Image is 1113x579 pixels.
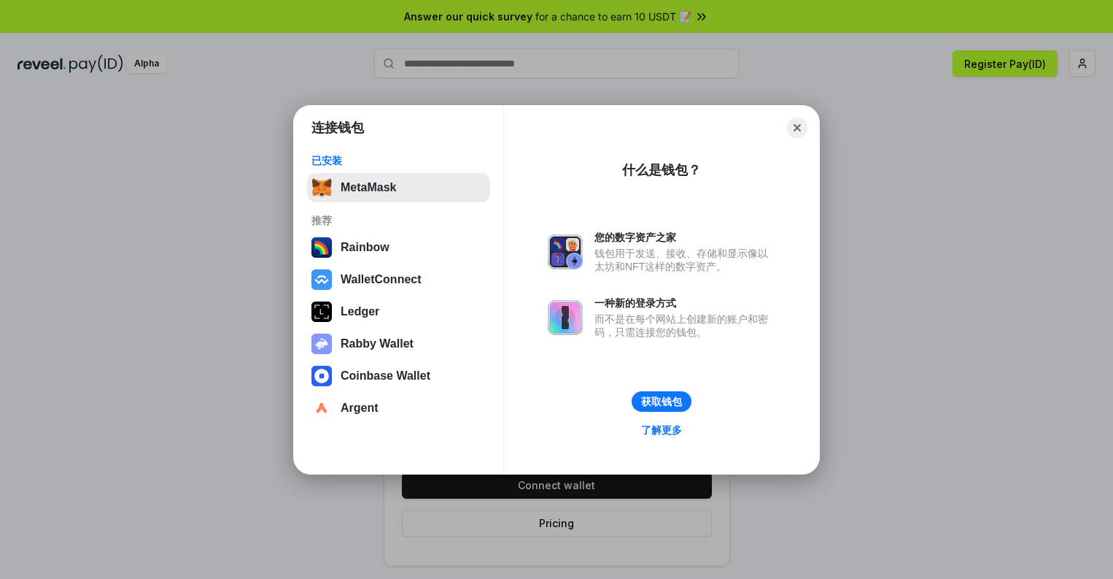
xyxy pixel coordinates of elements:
div: 您的数字资产之家 [594,231,775,244]
div: 了解更多 [641,423,682,437]
div: Argent [341,402,379,415]
div: 推荐 [311,214,486,227]
img: svg+xml,%3Csvg%20width%3D%2228%22%20height%3D%2228%22%20viewBox%3D%220%200%2028%2028%22%20fill%3D... [311,398,332,418]
div: 一种新的登录方式 [594,296,775,310]
div: 什么是钱包？ [622,161,701,179]
a: 了解更多 [632,421,691,440]
div: 获取钱包 [641,395,682,408]
button: Rabby Wallet [307,329,490,358]
div: Coinbase Wallet [341,369,430,383]
button: MetaMask [307,173,490,202]
div: MetaMask [341,181,396,194]
div: Rainbow [341,241,389,254]
div: Rabby Wallet [341,337,414,350]
button: Coinbase Wallet [307,361,490,391]
button: Rainbow [307,233,490,262]
button: Close [787,118,807,138]
h1: 连接钱包 [311,119,364,137]
div: 已安装 [311,154,486,167]
img: svg+xml,%3Csvg%20xmlns%3D%22http%3A%2F%2Fwww.w3.org%2F2000%2Fsvg%22%20fill%3D%22none%22%20viewBox... [548,234,583,269]
img: svg+xml,%3Csvg%20width%3D%2228%22%20height%3D%2228%22%20viewBox%3D%220%200%2028%2028%22%20fill%3D... [311,366,332,386]
img: svg+xml,%3Csvg%20xmlns%3D%22http%3A%2F%2Fwww.w3.org%2F2000%2Fsvg%22%20fill%3D%22none%22%20viewBox... [311,334,332,354]
img: svg+xml,%3Csvg%20width%3D%22120%22%20height%3D%22120%22%20viewBox%3D%220%200%20120%20120%22%20fil... [311,237,332,258]
div: 钱包用于发送、接收、存储和显示像以太坊和NFT这样的数字资产。 [594,247,775,273]
div: 而不是在每个网站上创建新的账户和密码，只需连接您的钱包。 [594,312,775,339]
button: Argent [307,394,490,423]
button: 获取钱包 [632,391,691,412]
div: Ledger [341,305,379,318]
button: WalletConnect [307,265,490,294]
img: svg+xml,%3Csvg%20xmlns%3D%22http%3A%2F%2Fwww.w3.org%2F2000%2Fsvg%22%20fill%3D%22none%22%20viewBox... [548,300,583,335]
button: Ledger [307,297,490,326]
img: svg+xml,%3Csvg%20fill%3D%22none%22%20height%3D%2233%22%20viewBox%3D%220%200%2035%2033%22%20width%... [311,177,332,198]
div: WalletConnect [341,273,422,286]
img: svg+xml,%3Csvg%20width%3D%2228%22%20height%3D%2228%22%20viewBox%3D%220%200%2028%2028%22%20fill%3D... [311,269,332,290]
img: svg+xml,%3Csvg%20xmlns%3D%22http%3A%2F%2Fwww.w3.org%2F2000%2Fsvg%22%20width%3D%2228%22%20height%3... [311,302,332,322]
